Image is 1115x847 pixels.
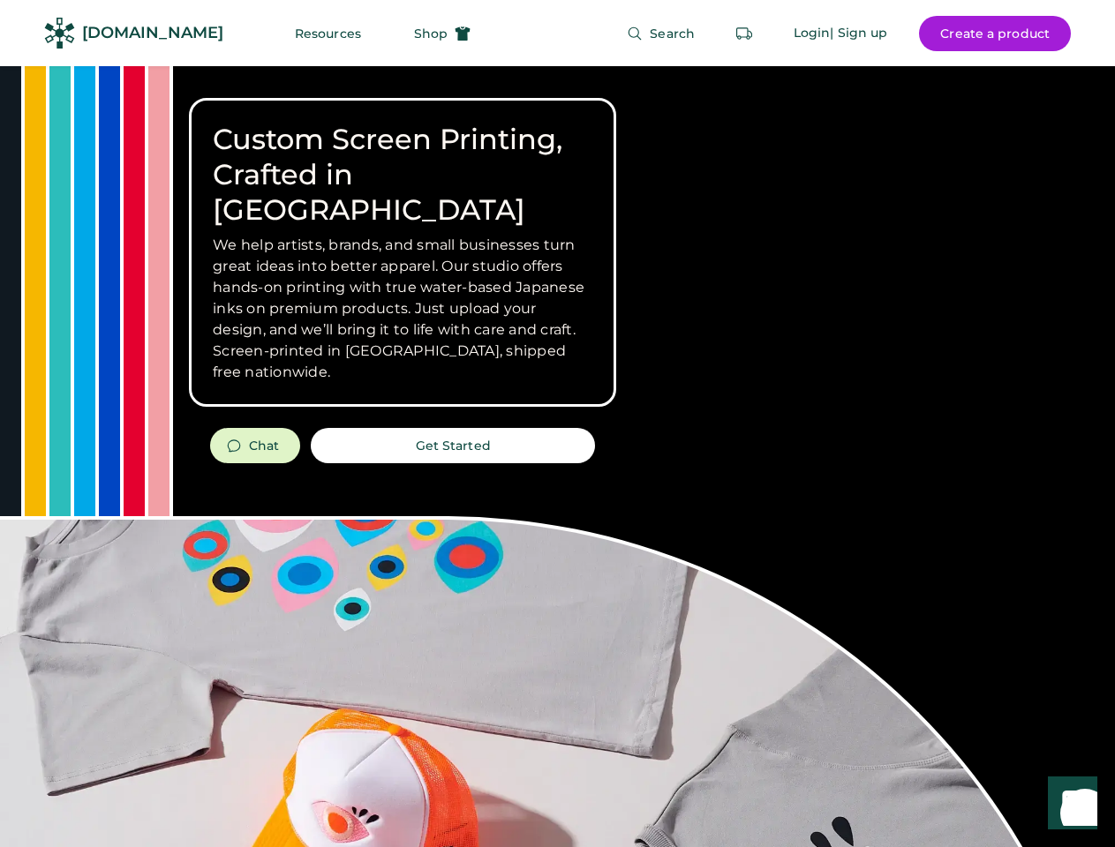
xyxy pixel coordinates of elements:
button: Get Started [311,428,595,463]
div: [DOMAIN_NAME] [82,22,223,44]
button: Resources [274,16,382,51]
button: Create a product [919,16,1071,51]
div: Login [794,25,831,42]
h1: Custom Screen Printing, Crafted in [GEOGRAPHIC_DATA] [213,122,592,228]
button: Retrieve an order [727,16,762,51]
span: Search [650,27,695,40]
button: Shop [393,16,492,51]
button: Search [606,16,716,51]
button: Chat [210,428,300,463]
img: Rendered Logo - Screens [44,18,75,49]
span: Shop [414,27,448,40]
iframe: Front Chat [1031,768,1107,843]
h3: We help artists, brands, and small businesses turn great ideas into better apparel. Our studio of... [213,235,592,383]
div: | Sign up [830,25,887,42]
